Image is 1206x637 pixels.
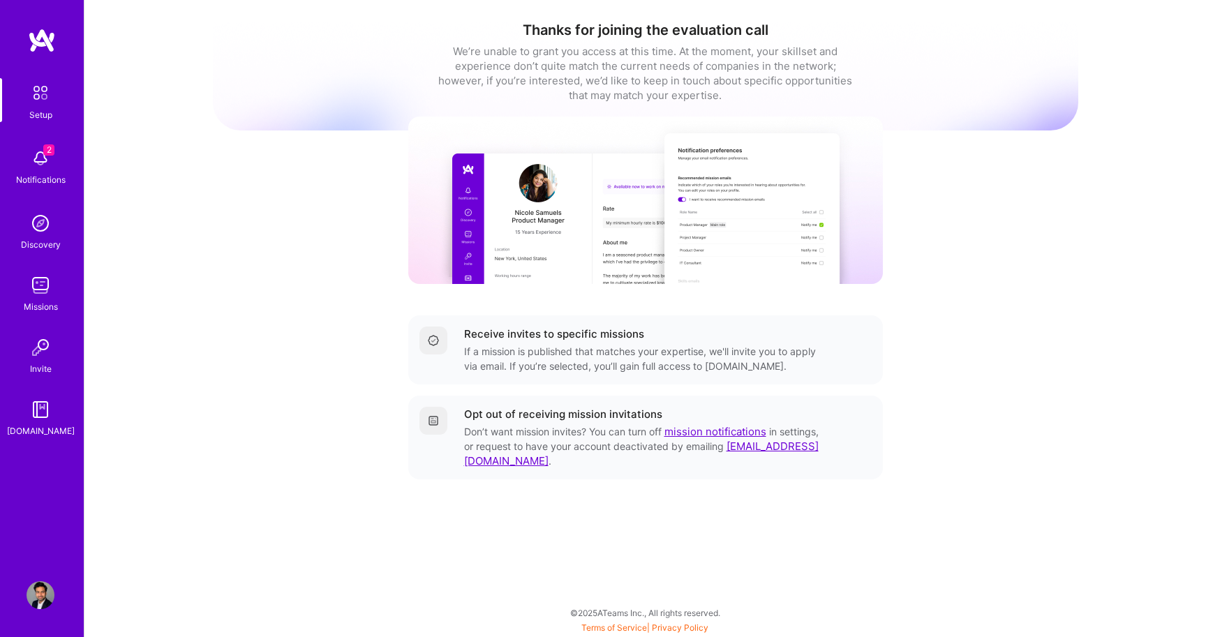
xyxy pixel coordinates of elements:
a: Terms of Service [581,622,647,633]
span: 2 [43,144,54,156]
div: Missions [24,299,58,314]
img: Invite [27,334,54,361]
div: © 2025 ATeams Inc., All rights reserved. [84,595,1206,630]
img: bell [27,144,54,172]
a: mission notifications [664,425,766,438]
div: We’re unable to grant you access at this time. At the moment, your skillset and experience don’t ... [436,44,855,103]
img: Completed [428,335,439,346]
img: discovery [27,209,54,237]
div: If a mission is published that matches your expertise, we'll invite you to apply via email. If yo... [464,344,821,373]
div: [DOMAIN_NAME] [7,424,75,438]
div: Don’t want mission invites? You can turn off in settings, or request to have your account deactiv... [464,424,821,468]
div: Setup [29,107,52,122]
a: Privacy Policy [652,622,708,633]
div: Opt out of receiving mission invitations [464,407,662,421]
a: User Avatar [23,581,58,609]
img: teamwork [27,271,54,299]
div: Receive invites to specific missions [464,327,644,341]
img: logo [28,28,56,53]
img: curated missions [408,117,883,284]
img: Getting started [428,415,439,426]
img: setup [26,78,55,107]
span: | [581,622,708,633]
div: Notifications [16,172,66,187]
img: User Avatar [27,581,54,609]
img: guide book [27,396,54,424]
div: Invite [30,361,52,376]
div: Discovery [21,237,61,252]
h1: Thanks for joining the evaluation call [213,22,1078,38]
